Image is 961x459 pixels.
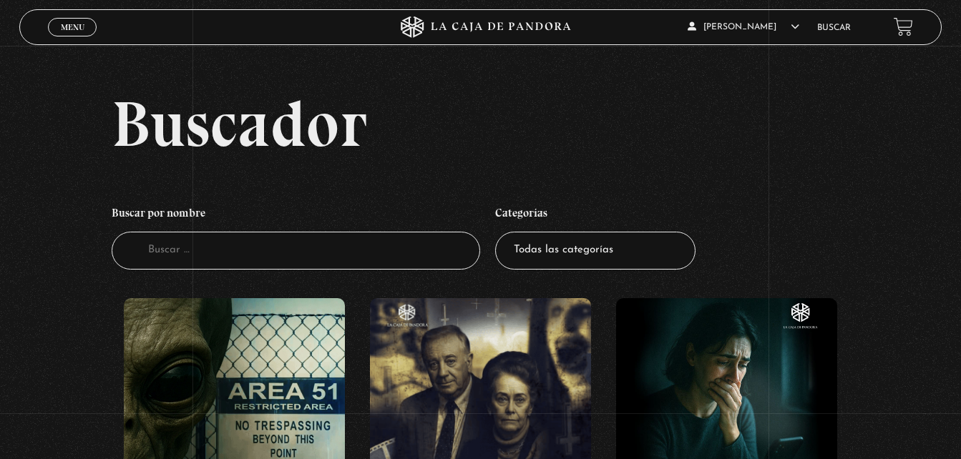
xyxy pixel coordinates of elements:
[495,199,696,232] h4: Categorías
[817,24,851,32] a: Buscar
[61,23,84,31] span: Menu
[56,35,89,45] span: Cerrar
[112,199,481,232] h4: Buscar por nombre
[688,23,799,31] span: [PERSON_NAME]
[894,17,913,36] a: View your shopping cart
[112,92,942,156] h2: Buscador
